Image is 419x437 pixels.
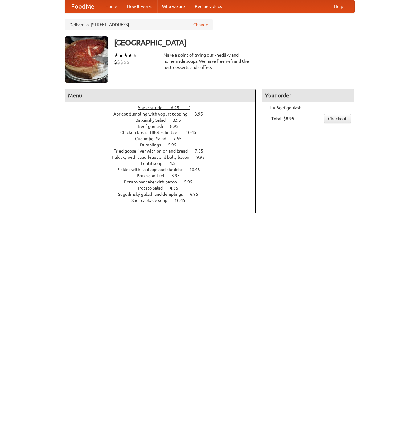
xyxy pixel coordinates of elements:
b: Total: $8.95 [271,116,294,121]
span: Fried goose liver with onion and bread [113,149,194,153]
span: 10.45 [186,130,203,135]
a: Apricot dumpling with yogurt topping 3.95 [113,111,214,116]
span: Apple strudel [138,105,170,110]
a: Apple strudel 6.95 [138,105,191,110]
li: ★ [123,52,128,59]
div: Make a point of trying our knedlíky and homemade soups. We have free wifi and the best desserts a... [163,52,256,70]
a: Potato Salad 4.55 [138,186,190,191]
li: ★ [133,52,137,59]
img: angular.jpg [65,36,108,83]
span: 5.95 [168,142,183,147]
a: Pork schnitzel 3.95 [137,173,191,178]
span: 10.45 [175,198,191,203]
a: Beef goulash 8.95 [138,124,190,129]
span: 5.95 [184,179,199,184]
span: Lentil soup [141,161,169,166]
li: $ [117,59,120,65]
span: Sour cabbage soup [131,198,174,203]
li: $ [114,59,117,65]
li: $ [123,59,126,65]
a: Help [329,0,348,13]
h3: [GEOGRAPHIC_DATA] [114,36,355,49]
a: Segedínský gulash and dumplings 6.95 [118,192,210,197]
a: Lentil soup 4.5 [141,161,187,166]
a: Fried goose liver with onion and bread 7.55 [113,149,215,153]
span: 3.95 [173,118,187,123]
a: How it works [122,0,157,13]
span: Halusky with sauerkraut and belly bacon [112,155,195,160]
span: 6.95 [171,105,185,110]
li: ★ [119,52,123,59]
a: Checkout [324,114,351,123]
span: 4.55 [170,186,184,191]
span: 10.45 [189,167,206,172]
a: Cucumber Salad 7.55 [135,136,193,141]
a: Balkánský Salad 3.95 [135,118,192,123]
span: Apricot dumpling with yogurt topping [113,111,194,116]
a: Pickles with cabbage and cheddar 10.45 [117,167,212,172]
span: Pickles with cabbage and cheddar [117,167,188,172]
span: 7.55 [195,149,209,153]
li: ★ [128,52,133,59]
a: Chicken breast fillet schnitzel 10.45 [120,130,208,135]
span: Potato Salad [138,186,169,191]
a: Halusky with sauerkraut and belly bacon 9.95 [112,155,216,160]
span: Dumplings [140,142,167,147]
span: 3.95 [171,173,186,178]
a: Potato pancake with bacon 5.95 [124,179,204,184]
li: $ [120,59,123,65]
h4: Menu [65,89,256,102]
a: Change [193,22,208,28]
a: Home [101,0,122,13]
h4: Your order [262,89,354,102]
span: Segedínský gulash and dumplings [118,192,189,197]
span: 3.95 [195,111,209,116]
span: Cucumber Salad [135,136,172,141]
div: Deliver to: [STREET_ADDRESS] [65,19,213,30]
span: 4.5 [170,161,182,166]
span: 9.95 [196,155,211,160]
a: Dumplings 5.95 [140,142,188,147]
span: 6.95 [190,192,204,197]
a: Who we are [157,0,190,13]
li: ★ [114,52,119,59]
span: Potato pancake with bacon [124,179,183,184]
a: Sour cabbage soup 10.45 [131,198,197,203]
li: 1 × Beef goulash [265,105,351,111]
span: Chicken breast fillet schnitzel [120,130,185,135]
span: Beef goulash [138,124,169,129]
span: Pork schnitzel [137,173,170,178]
span: 8.95 [170,124,185,129]
a: FoodMe [65,0,101,13]
span: Balkánský Salad [135,118,172,123]
span: 7.55 [173,136,188,141]
a: Recipe videos [190,0,227,13]
li: $ [126,59,129,65]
